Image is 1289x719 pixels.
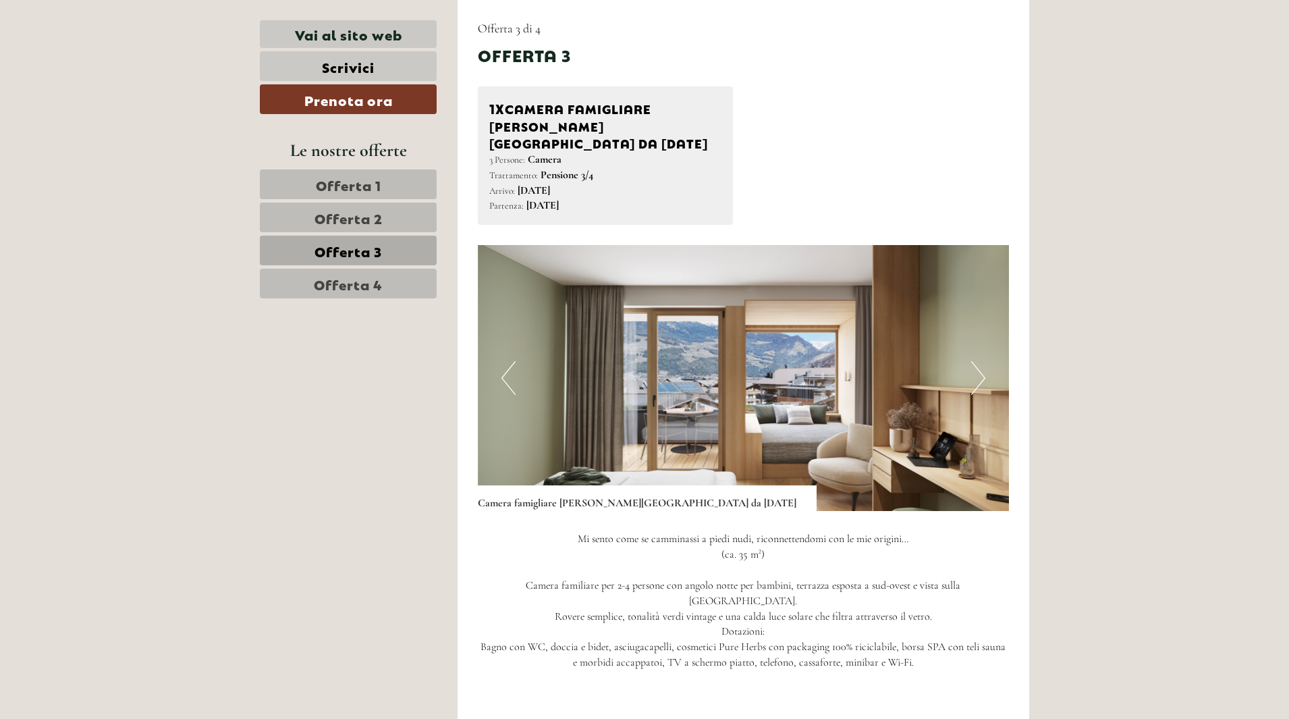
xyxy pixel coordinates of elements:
div: Camera famigliare [PERSON_NAME][GEOGRAPHIC_DATA] da [DATE] [489,98,722,152]
b: 1x [489,98,505,117]
small: Arrivo: [489,185,515,196]
span: Offerta 2 [314,208,383,227]
div: giovedì [236,10,296,33]
span: Offerta 4 [314,274,383,293]
div: Camera famigliare [PERSON_NAME][GEOGRAPHIC_DATA] da [DATE] [478,485,817,511]
img: image [478,245,1010,511]
b: [DATE] [518,184,550,197]
button: Next [971,361,985,395]
a: Prenota ora [260,84,437,114]
button: Previous [501,361,516,395]
button: Invia [452,350,532,379]
span: Offerta 3 [314,241,382,260]
small: 3 Persone: [489,154,525,165]
small: Partenza: [489,200,524,211]
b: Pensione 3/4 [541,168,593,182]
div: Buon giorno, come possiamo aiutarla? [10,36,187,78]
a: Scrivici [260,51,437,81]
a: Vai al sito web [260,20,437,48]
p: Mi sento come se camminassi a piedi nudi, riconnettendomi con le mie origini… (ca. 35 m²) Camera ... [478,531,1010,670]
small: 13:21 [20,65,180,75]
b: [DATE] [526,198,559,212]
span: Offerta 1 [316,175,381,194]
b: Camera [528,153,561,166]
small: Trattamento: [489,169,538,181]
div: Le nostre offerte [260,138,437,163]
div: [GEOGRAPHIC_DATA] [20,39,180,50]
div: Offerta 3 [478,43,571,66]
span: Offerta 3 di 4 [478,21,541,36]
